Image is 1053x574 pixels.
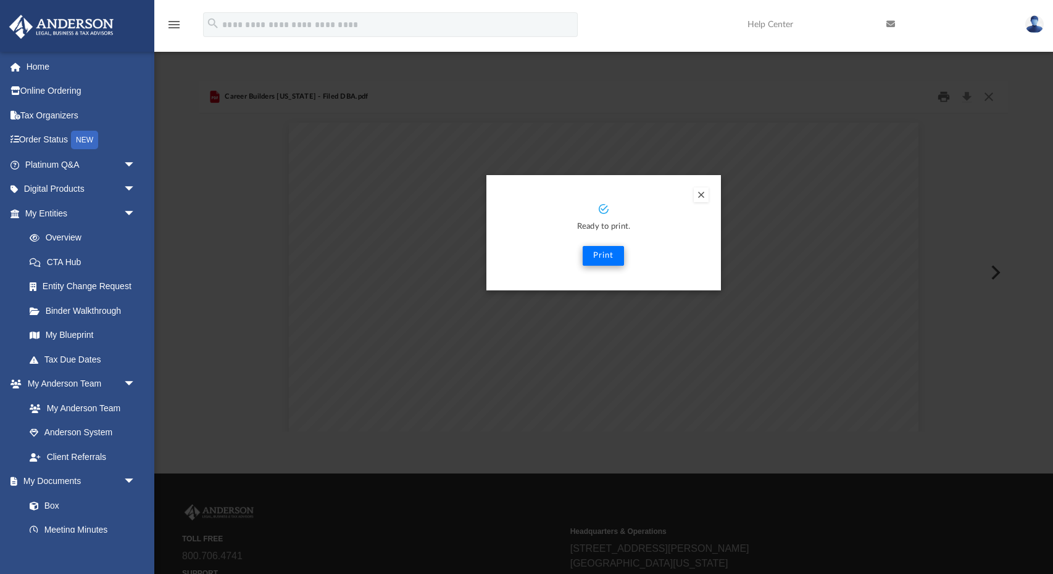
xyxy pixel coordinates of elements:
[17,518,148,543] a: Meeting Minutes
[9,177,154,202] a: Digital Productsarrow_drop_down
[9,54,154,79] a: Home
[123,469,148,494] span: arrow_drop_down
[17,298,154,323] a: Binder Walkthrough
[123,177,148,202] span: arrow_drop_down
[17,420,148,445] a: Anderson System
[9,103,154,128] a: Tax Organizers
[9,469,148,494] a: My Documentsarrow_drop_down
[6,15,117,39] img: Anderson Advisors Platinum Portal
[9,79,154,104] a: Online Ordering
[167,23,181,32] a: menu
[17,274,154,299] a: Entity Change Request
[9,128,154,153] a: Order StatusNEW
[17,445,148,469] a: Client Referrals
[71,131,98,149] div: NEW
[123,372,148,397] span: arrow_drop_down
[17,396,142,420] a: My Anderson Team
[17,323,148,348] a: My Blueprint
[499,220,709,234] p: Ready to print.
[9,152,154,177] a: Platinum Q&Aarrow_drop_down
[17,250,154,274] a: CTA Hub
[123,201,148,226] span: arrow_drop_down
[199,81,1008,432] div: Preview
[1025,15,1044,33] img: User Pic
[17,347,154,372] a: Tax Due Dates
[17,493,142,518] a: Box
[123,152,148,178] span: arrow_drop_down
[583,246,624,266] button: Print
[167,17,181,32] i: menu
[17,226,154,250] a: Overview
[9,201,154,226] a: My Entitiesarrow_drop_down
[9,372,148,396] a: My Anderson Teamarrow_drop_down
[206,17,220,30] i: search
